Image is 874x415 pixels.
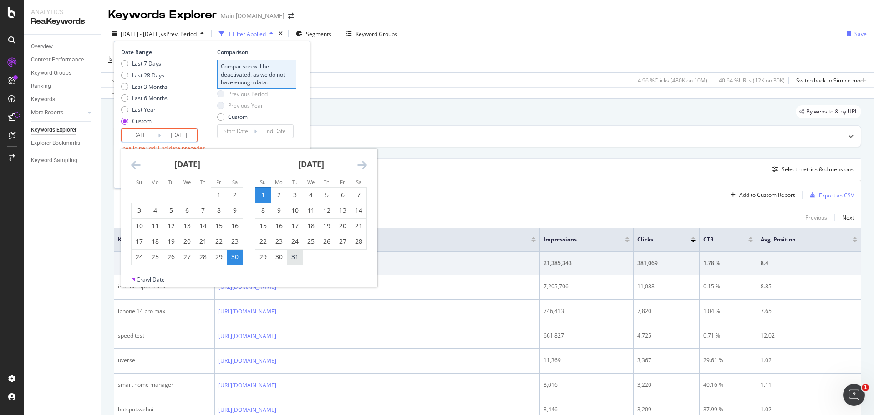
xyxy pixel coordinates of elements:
[132,237,147,246] div: 17
[163,234,179,249] td: Choose Tuesday, September 19, 2023 as your check-out date. It’s available.
[271,252,287,261] div: 30
[132,106,156,113] div: Last Year
[319,218,335,234] td: Choose Thursday, October 19, 2023 as your check-out date. It’s available.
[118,307,211,315] div: iphone 14 pro max
[806,188,854,202] button: Export as CSV
[255,221,271,231] div: 15
[31,95,94,104] a: Keywords
[862,384,869,391] span: 1
[335,221,351,231] div: 20
[147,234,163,249] td: Choose Monday, September 18, 2023 as your check-out date. It’s available.
[306,30,331,38] span: Segments
[195,221,211,231] div: 14
[217,113,268,121] div: Custom
[335,190,351,200] div: 6
[195,249,211,265] td: Choose Thursday, September 28, 2023 as your check-out date. It’s available.
[275,179,283,185] small: Mo
[842,214,854,221] div: Next
[31,125,76,135] div: Keywords Explorer
[544,236,611,244] span: Impressions
[31,95,55,104] div: Keywords
[739,192,795,198] div: Add to Custom Report
[121,94,168,102] div: Last 6 Months
[271,249,287,265] td: Choose Monday, October 30, 2023 as your check-out date. It’s available.
[131,159,141,171] div: Move backward to switch to the previous month.
[227,218,243,234] td: Choose Saturday, September 16, 2023 as your check-out date. It’s available.
[227,203,243,218] td: Choose Saturday, September 9, 2023 as your check-out date. It’s available.
[132,252,147,261] div: 24
[215,26,277,41] button: 1 Filter Applied
[854,30,867,38] div: Save
[255,218,271,234] td: Choose Sunday, October 15, 2023 as your check-out date. It’s available.
[195,252,211,261] div: 28
[132,249,147,265] td: Choose Sunday, September 24, 2023 as your check-out date. It’s available.
[843,26,867,41] button: Save
[218,332,276,341] a: [URL][DOMAIN_NAME]
[211,190,227,200] div: 1
[227,190,243,200] div: 2
[703,282,753,291] div: 0.15 %
[356,30,397,38] div: Keyword Groups
[228,30,266,38] div: 1 Filter Applied
[211,218,227,234] td: Choose Friday, September 15, 2023 as your check-out date. It’s available.
[227,187,243,203] td: Choose Saturday, September 2, 2023 as your check-out date. It’s available.
[303,237,319,246] div: 25
[287,187,303,203] td: Choose Tuesday, October 3, 2023 as your check-out date. It’s available.
[637,282,696,291] div: 11,088
[303,190,319,200] div: 4
[211,206,227,215] div: 8
[319,203,335,218] td: Choose Thursday, October 12, 2023 as your check-out date. It’s available.
[303,206,319,215] div: 11
[544,282,630,291] div: 7,205,706
[227,252,243,261] div: 30
[271,203,287,218] td: Choose Monday, October 9, 2023 as your check-out date. It’s available.
[200,179,206,185] small: Th
[319,206,335,215] div: 12
[136,179,142,185] small: Su
[179,221,195,231] div: 13
[255,249,271,265] td: Choose Sunday, October 29, 2023 as your check-out date. It’s available.
[356,179,361,185] small: Sa
[132,203,147,218] td: Choose Sunday, September 3, 2023 as your check-out date. It’s available.
[544,307,630,315] div: 746,413
[228,90,268,98] div: Previous Period
[147,203,163,218] td: Choose Monday, September 4, 2023 as your check-out date. It’s available.
[351,206,366,215] div: 14
[319,190,335,200] div: 5
[298,159,324,169] strong: [DATE]
[163,218,179,234] td: Choose Tuesday, September 12, 2023 as your check-out date. It’s available.
[255,187,271,203] td: Selected as start date. Sunday, October 1, 2023
[218,125,254,138] input: Start Date
[31,82,51,91] div: Ranking
[287,252,303,261] div: 31
[31,138,80,148] div: Explorer Bookmarks
[31,138,94,148] a: Explorer Bookmarks
[544,381,630,389] div: 8,016
[271,206,287,215] div: 9
[351,187,367,203] td: Choose Saturday, October 7, 2023 as your check-out date. It’s available.
[147,221,163,231] div: 11
[544,332,630,340] div: 661,827
[132,83,168,91] div: Last 3 Months
[335,203,351,218] td: Choose Friday, October 13, 2023 as your check-out date. It’s available.
[168,179,174,185] small: Tu
[132,94,168,102] div: Last 6 Months
[351,218,367,234] td: Choose Saturday, October 21, 2023 as your check-out date. It’s available.
[761,405,857,414] div: 1.02
[163,249,179,265] td: Choose Tuesday, September 26, 2023 as your check-out date. It’s available.
[132,60,161,67] div: Last 7 Days
[287,190,303,200] div: 3
[132,221,147,231] div: 10
[271,234,287,249] td: Choose Monday, October 23, 2023 as your check-out date. It’s available.
[179,249,195,265] td: Choose Wednesday, September 27, 2023 as your check-out date. It’s available.
[228,113,248,121] div: Custom
[255,234,271,249] td: Choose Sunday, October 22, 2023 as your check-out date. It’s available.
[637,405,696,414] div: 3,209
[292,179,298,185] small: Tu
[351,190,366,200] div: 7
[638,77,707,84] div: 4.96 % Clicks ( 480K on 10M )
[121,149,377,276] div: Calendar
[303,203,319,218] td: Choose Wednesday, October 11, 2023 as your check-out date. It’s available.
[227,206,243,215] div: 9
[255,190,271,200] div: 1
